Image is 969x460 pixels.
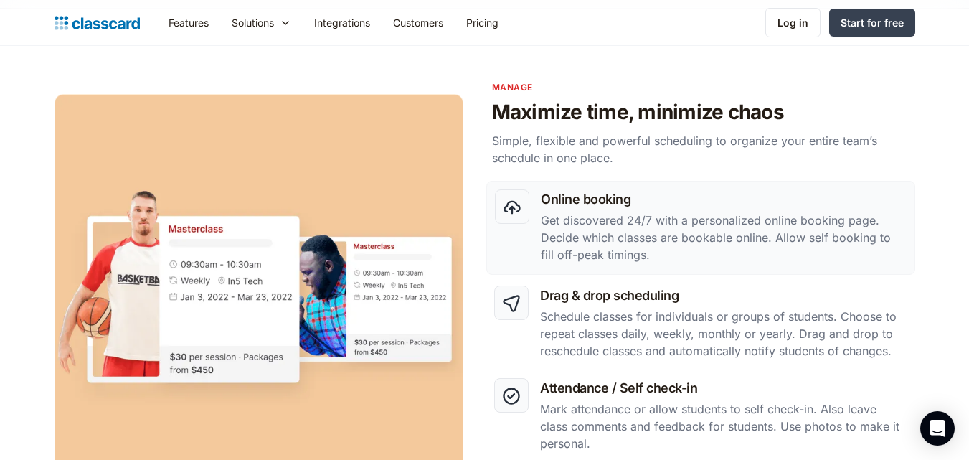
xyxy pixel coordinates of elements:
p: Mark attendance or allow students to self check-in. Also leave class comments and feedback for st... [540,400,907,452]
div: Open Intercom Messenger [920,411,955,446]
p: Manage [492,80,915,94]
p: Schedule classes for individuals or groups of students. Choose to repeat classes daily, weekly, m... [540,308,907,360]
h3: Online booking [541,189,906,209]
h2: Maximize time, minimize chaos [492,100,915,125]
div: Start for free [841,15,904,30]
p: Get discovered 24/7 with a personalized online booking page. Decide which classes are bookable on... [541,212,906,263]
a: Start for free [829,9,915,37]
div: Solutions [220,6,303,39]
h3: Drag & drop scheduling [540,286,907,305]
div: Solutions [232,15,274,30]
a: Customers [382,6,455,39]
a: Pricing [455,6,510,39]
a: home [55,13,140,33]
div: Log in [777,15,808,30]
a: Integrations [303,6,382,39]
h3: Attendance / Self check-in [540,378,907,398]
a: Features [157,6,220,39]
a: Log in [765,8,821,37]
